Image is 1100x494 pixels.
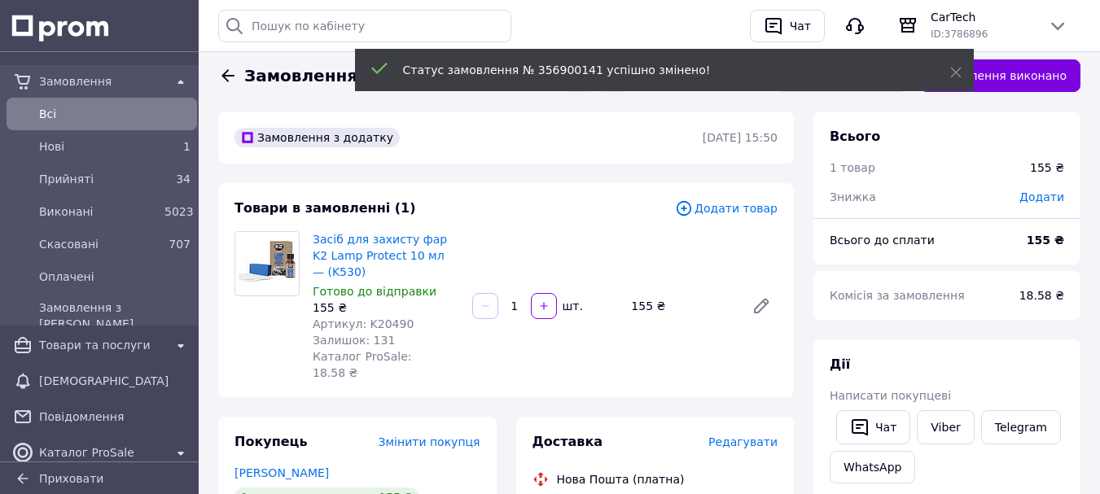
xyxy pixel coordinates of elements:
[830,289,965,302] span: Комісія за замовлення
[313,233,447,278] a: Засіб для захисту фар K2 Lamp Protect 10 мл — (K530)
[313,350,411,379] span: Каталог ProSale: 18.58 ₴
[1030,160,1064,176] div: 155 ₴
[830,389,951,402] span: Написати покупцеві
[313,317,414,330] span: Артикул: K20490
[981,410,1061,444] a: Telegram
[39,409,191,425] span: Повідомлення
[313,285,436,298] span: Готово до відправки
[164,205,194,218] span: 5023
[830,161,875,174] span: 1 товар
[39,203,158,220] span: Виконані
[675,199,778,217] span: Додати товар
[169,238,191,251] span: 707
[313,299,459,316] div: 155 ₴
[39,171,158,187] span: Прийняті
[703,131,778,144] time: [DATE] 15:50
[39,269,191,285] span: Оплачені
[183,140,191,153] span: 1
[917,410,974,444] a: Viber
[931,9,1035,25] span: CarTech
[745,290,778,322] a: Редагувати
[39,236,158,252] span: Скасовані
[830,356,850,372] span: Дії
[403,62,909,78] div: Статус замовлення № 356900141 успішно змінено!
[708,435,778,448] span: Редагувати
[1019,190,1064,203] span: Додати
[1019,289,1064,302] span: 18.58 ₴
[750,10,825,42] button: Чат
[234,466,329,479] a: [PERSON_NAME]
[39,337,164,353] span: Товари та послуги
[625,295,738,317] div: 155 ₴
[244,64,484,88] span: Замовлення №356900141
[39,106,191,122] span: Всi
[830,451,915,483] a: WhatsApp
[235,239,299,288] img: Засіб для захисту фар K2 Lamp Protect 10 мл — (K530)
[836,410,910,444] button: Чат
[39,373,191,389] span: [DEMOGRAPHIC_DATA]
[218,10,511,42] input: Пошук по кабінету
[559,298,585,314] div: шт.
[39,73,164,90] span: Замовлення
[234,200,416,216] span: Товари в замовленні (1)
[39,299,191,332] span: Замовлення з [PERSON_NAME]
[1027,234,1064,247] b: 155 ₴
[830,190,876,203] span: Знижка
[379,435,480,448] span: Змінити покупця
[234,434,308,449] span: Покупець
[931,28,988,40] span: ID: 3786896
[313,334,395,347] span: Залишок: 131
[920,59,1081,92] button: Замовлення виконано
[787,14,814,38] div: Чат
[553,471,689,487] div: Нова Пошта (платна)
[830,129,880,144] span: Всього
[39,138,158,155] span: Нові
[39,444,164,461] span: Каталог ProSale
[39,472,103,485] span: Приховати
[830,234,935,247] span: Всього до сплати
[532,434,603,449] span: Доставка
[176,173,191,186] span: 34
[234,128,400,147] div: Замовлення з додатку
